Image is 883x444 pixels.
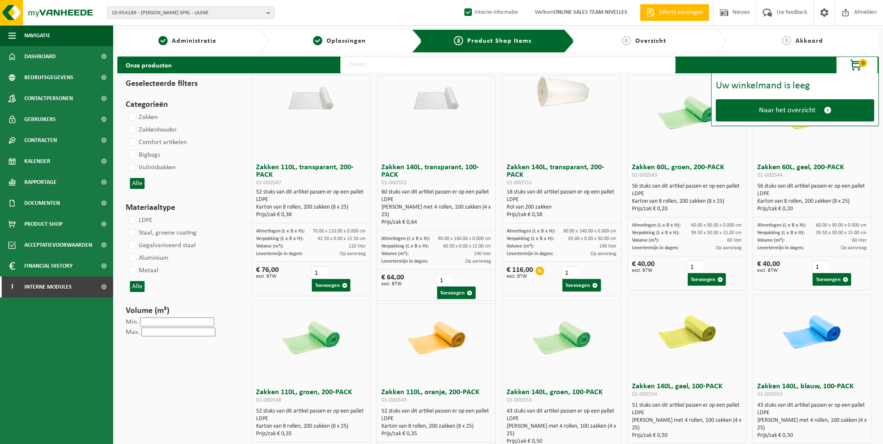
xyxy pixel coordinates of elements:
span: 01-000547 [256,180,281,186]
span: Interne modules [24,276,72,297]
span: 1 [158,36,168,45]
label: LDPE [127,214,153,227]
span: excl. BTW [256,274,279,279]
span: Kalender [24,151,50,172]
div: 56 stuks van dit artikel passen er op een pallet [632,183,742,213]
a: Naar het overzicht [716,99,874,121]
div: 56 stuks van dit artikel passen er op een pallet [757,183,867,213]
img: 01-000547 [275,76,347,111]
button: Toevoegen [562,279,601,292]
h3: Zakken 60L, groen, 200-PACK [632,164,742,181]
img: 01-000549 [401,301,472,372]
button: Alle [130,281,145,292]
div: LDPE [256,415,366,423]
button: 10-954189 - [PERSON_NAME] SPRL - LASNE [107,6,274,19]
span: Op aanvraag [841,245,867,250]
h3: Categorieën [126,98,236,111]
span: excl. BTW [507,274,533,279]
span: 01-000549 [381,397,407,403]
h3: Zakken 110L, transparant, 200-PACK [256,164,366,186]
h3: Volume (m³) [126,305,236,317]
div: LDPE [757,409,867,417]
img: 01-000551 [526,76,597,111]
a: 4Overzicht [578,36,710,46]
h3: Zakken 140L, blauw, 100-PACK [757,383,867,400]
span: Op aanvraag [590,251,616,256]
div: Prijs/zak € 0,38 [256,211,366,219]
label: Aluminium [127,252,168,264]
span: 110 liter [349,244,366,249]
a: 5Akkoord [731,36,875,46]
div: 52 stuks van dit artikel passen er op een pallet [256,188,366,219]
img: 01-000543 [651,76,722,147]
div: LDPE [381,415,491,423]
label: Gegalvaniseerd staal [127,239,196,252]
span: 3 [454,36,463,45]
span: Volume (m³): [632,238,659,243]
span: 01-000553 [507,397,532,403]
div: 43 stuks van dit artikel passen er op een pallet [757,402,867,439]
button: 0 [836,57,878,73]
span: 60.00 x 90.00 x 0.000 cm [691,223,742,228]
div: 18 stuks van dit artikel passen er op een pallet [507,188,616,219]
div: 60 stuks van dit artikel passen er op een pallet [381,188,491,226]
span: excl. BTW [381,281,404,287]
label: Comfort artikelen [127,136,187,149]
div: € 116,00 [507,266,533,279]
div: Prijs/zak € 0,35 [256,430,366,438]
div: [PERSON_NAME] met 4 rollen, 100 zakken (4 x 25) [507,423,616,438]
span: excl. BTW [632,268,655,273]
strong: ONLINE SALES TEAM NIVELLES [554,9,627,15]
span: Volume (m³): [256,244,283,249]
h3: Zakken 110L, oranje, 200-PACK [381,389,491,405]
div: € 40,00 [757,261,780,273]
h3: Zakken 60L, geel, 200-PACK [757,164,867,181]
div: LDPE [381,196,491,204]
span: Levertermijn in dagen: [507,251,553,256]
span: Financial History [24,256,73,276]
button: Alle [130,178,145,189]
span: 42.50 x 0.00 x 15.50 cm [318,236,366,241]
span: Product Shop [24,214,62,235]
h3: Geselecteerde filters [126,77,236,90]
div: Prijs/zak € 0,50 [632,432,742,439]
span: Navigatie [24,25,50,46]
span: Verpakking (L x B x H): [757,230,805,235]
span: 01-000543 [632,172,657,178]
span: 60 liter [852,238,867,243]
span: Dashboard [24,46,56,67]
span: Levertermijn in dagen: [381,259,428,264]
label: Bigbags [127,149,160,161]
span: Oplossingen [326,38,366,44]
span: 01-000544 [757,172,782,178]
h3: Zakken 140L, transparant, 200-PACK [507,164,616,186]
span: Volume (m³): [381,251,409,256]
span: 140 liter [599,244,616,249]
span: Product Shop Items [467,38,531,44]
button: Toevoegen [813,273,851,286]
span: 01-000552 [381,180,407,186]
h3: Zakken 140L, groen, 100-PACK [507,389,616,405]
img: 01-000554 [651,295,722,366]
div: Prijs/zak € 0,58 [507,211,616,219]
span: Contracten [24,130,57,151]
img: 01-000555 [776,295,847,366]
div: Karton van 8 rollen, 200 zakken (8 x 25) [381,423,491,430]
input: 1 [436,274,453,287]
span: Acceptatievoorwaarden [24,235,92,256]
div: LDPE [507,196,616,204]
div: Rol van 200 zakken [507,204,616,211]
span: 01-000551 [507,180,532,186]
input: Zoeken [340,57,676,73]
label: Interne informatie [463,6,518,19]
div: LDPE [507,415,616,423]
span: 40.50 x 0.00 x 15.00 cm [443,244,491,249]
div: [PERSON_NAME] met 4 rollen, 100 zakken (4 x 25) [757,417,867,432]
div: Prijs/zak € 0,20 [632,205,742,213]
span: 01-000555 [757,391,782,398]
span: 10-954189 - [PERSON_NAME] SPRL - LASNE [111,7,263,19]
span: 140 liter [474,251,491,256]
span: Verpakking (L x B x H): [256,236,303,241]
span: Administratie [172,38,216,44]
button: Toevoegen [437,287,476,299]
